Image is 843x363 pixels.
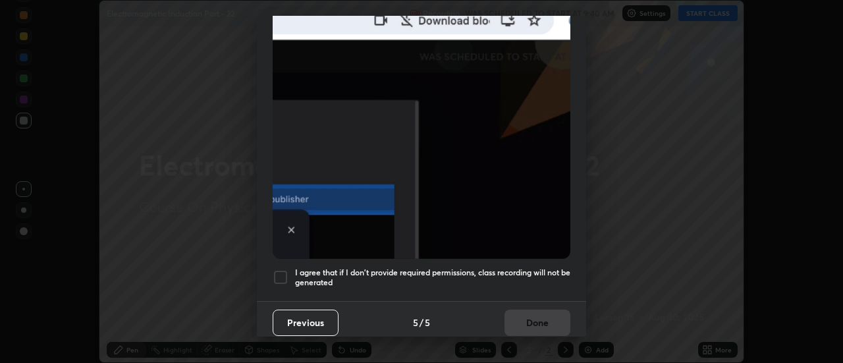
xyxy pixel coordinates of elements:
[425,316,430,329] h4: 5
[413,316,418,329] h4: 5
[295,267,570,288] h5: I agree that if I don't provide required permissions, class recording will not be generated
[273,310,339,336] button: Previous
[420,316,423,329] h4: /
